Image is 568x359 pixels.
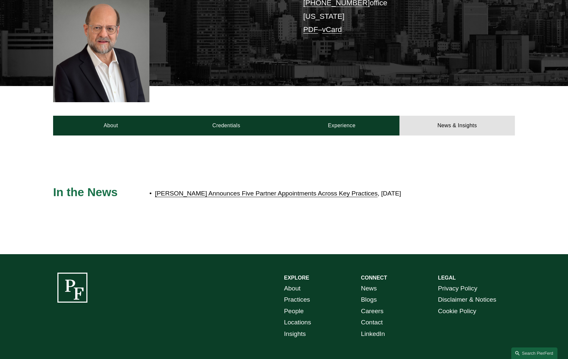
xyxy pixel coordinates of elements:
[53,116,169,135] a: About
[284,116,399,135] a: Experience
[361,306,383,317] a: Careers
[361,283,377,294] a: News
[284,306,304,317] a: People
[511,347,557,359] a: Search this site
[284,328,306,340] a: Insights
[284,317,311,328] a: Locations
[303,25,318,34] a: PDF
[438,294,496,306] a: Disclaimer & Notices
[438,275,456,281] strong: LEGAL
[284,275,309,281] strong: EXPLORE
[438,283,477,294] a: Privacy Policy
[438,306,476,317] a: Cookie Policy
[361,275,387,281] strong: CONNECT
[361,317,383,328] a: Contact
[284,294,310,306] a: Practices
[155,190,378,197] a: [PERSON_NAME] Announces Five Partner Appointments Across Key Practices
[169,116,284,135] a: Credentials
[399,116,515,135] a: News & Insights
[322,25,342,34] a: vCard
[361,328,385,340] a: LinkedIn
[155,188,457,199] p: , [DATE]
[53,186,118,198] span: In the News
[284,283,300,294] a: About
[361,294,377,306] a: Blogs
